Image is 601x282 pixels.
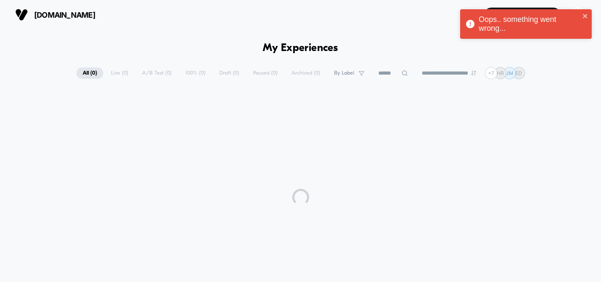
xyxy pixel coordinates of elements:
[569,7,586,23] div: ED
[263,42,338,54] h1: My Experiences
[34,11,95,19] span: [DOMAIN_NAME]
[485,67,497,79] div: + 7
[506,70,513,76] p: JM
[497,70,504,76] p: HR
[582,13,588,21] button: close
[479,15,580,33] div: Oops.. something went wrong...
[13,8,98,21] button: [DOMAIN_NAME]
[334,70,354,76] span: By Label
[15,8,28,21] img: Visually logo
[76,67,103,79] span: All ( 0 )
[515,70,522,76] p: ED
[471,70,476,75] img: end
[567,6,588,24] button: ED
